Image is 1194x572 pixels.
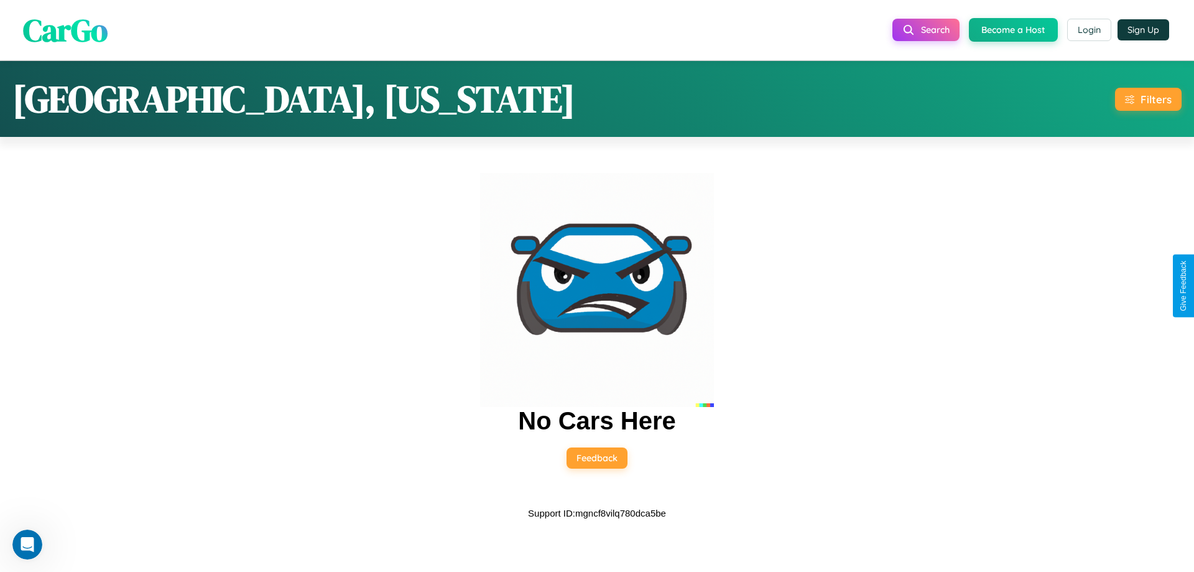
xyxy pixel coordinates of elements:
p: Support ID: mgncf8vilq780dca5be [528,505,666,522]
span: CarGo [23,8,108,51]
button: Search [892,19,960,41]
div: Give Feedback [1179,261,1188,311]
button: Filters [1115,88,1182,111]
button: Become a Host [969,18,1058,42]
iframe: Intercom live chat [12,530,42,560]
img: car [480,173,714,407]
span: Search [921,24,950,35]
button: Login [1067,19,1111,41]
h2: No Cars Here [518,407,675,435]
button: Feedback [567,448,627,469]
h1: [GEOGRAPHIC_DATA], [US_STATE] [12,73,575,124]
div: Filters [1141,93,1172,106]
button: Sign Up [1118,19,1169,40]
